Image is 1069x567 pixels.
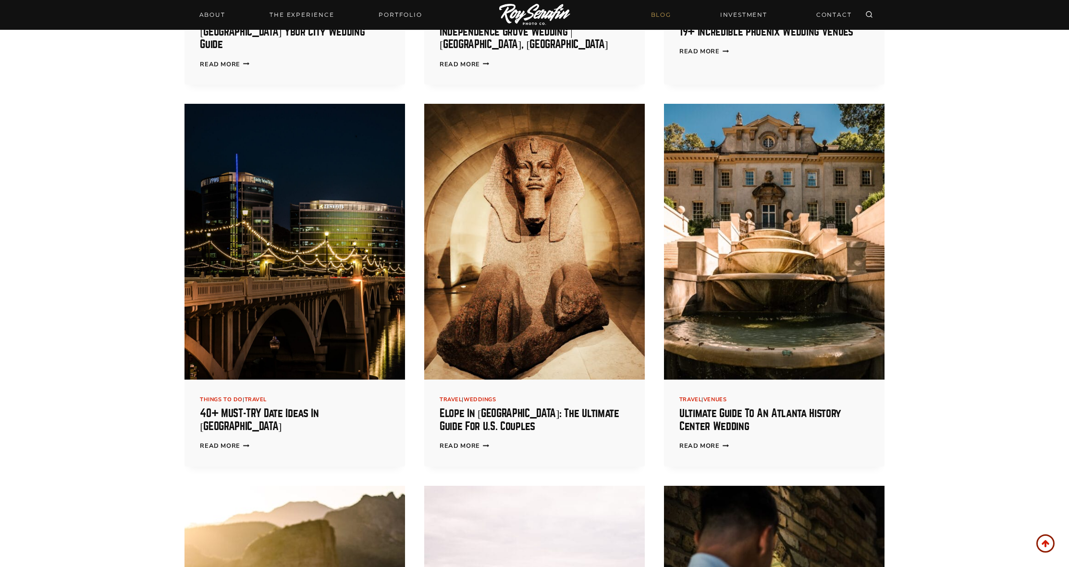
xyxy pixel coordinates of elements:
span: | [200,396,267,403]
span: | [679,396,726,403]
a: CONTACT [811,6,858,23]
a: THE EXPERIENCE [264,8,340,22]
a: Read More [200,442,249,450]
a: Portfolio [373,8,428,22]
a: BLOG [645,6,677,23]
a: Scroll to top [1036,534,1055,553]
span: | [440,396,496,403]
img: Ultimate Guide to an Atlanta History Center Wedding 12 [664,104,885,380]
a: Elope in [GEOGRAPHIC_DATA]: The Ultimate Guide for U.S. Couples [440,408,619,431]
button: View Search Form [862,8,876,22]
a: Travel [679,396,701,403]
img: Elope in Egypt: The Ultimate Guide for U.S. Couples 11 [424,104,645,380]
a: Weddings [464,396,496,403]
a: Read More [440,442,489,450]
a: Things to Do [200,396,243,403]
a: INVESTMENT [714,6,773,23]
a: About [194,8,231,22]
img: Logo of Roy Serafin Photo Co., featuring stylized text in white on a light background, representi... [499,4,570,26]
a: Venues [703,396,726,403]
a: Read More [200,60,249,69]
a: Read More [679,442,729,450]
a: Travel [440,396,462,403]
a: Travel [245,396,267,403]
a: 40+ MUST-TRY Date Ideas in Phoenix [184,104,405,380]
a: Read More [679,47,729,56]
a: Read More [440,60,489,69]
a: 19+ Incredible Phoenix Wedding Venues [679,26,853,37]
nav: Secondary Navigation [645,6,858,23]
nav: Primary Navigation [194,8,428,22]
img: 40+ MUST-TRY Date Ideas in Phoenix 10 [184,104,405,380]
a: Ultimate Guide to an Atlanta History Center Wedding [679,408,841,431]
a: 40+ MUST-TRY Date Ideas in [GEOGRAPHIC_DATA] [200,408,319,431]
a: A captivating ancient Egyptian sphinx statue displayed inside a dimly lit museum corridor. [424,104,645,380]
a: Historic mansion with a grand staircase and cascading fountain, set against a clear blue sky and ... [664,104,885,380]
